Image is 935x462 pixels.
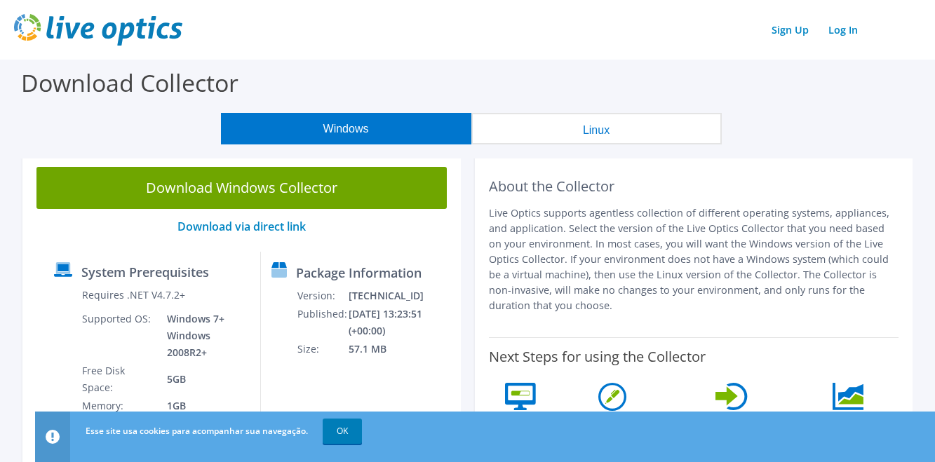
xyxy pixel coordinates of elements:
[489,410,553,442] label: Unzip and run the .exe
[297,340,348,358] td: Size:
[348,305,454,340] td: [DATE] 13:23:51 (+00:00)
[297,287,348,305] td: Version:
[14,14,182,46] img: live_optics_svg.svg
[296,266,422,280] label: Package Information
[81,397,156,415] td: Memory:
[82,288,185,302] label: Requires .NET V4.7.2+
[821,20,865,40] a: Log In
[81,265,209,279] label: System Prerequisites
[177,219,306,234] a: Download via direct link
[297,305,348,340] td: Published:
[489,178,899,195] h2: About the Collector
[86,425,308,437] span: Esse site usa cookies para acompanhar sua navegação.
[471,113,722,144] button: Linux
[348,340,454,358] td: 57.1 MB
[489,348,706,365] label: Next Steps for using the Collector
[156,397,250,415] td: 1GB
[36,167,447,209] a: Download Windows Collector
[21,67,238,99] label: Download Collector
[81,310,156,362] td: Supported OS:
[81,362,156,397] td: Free Disk Space:
[798,410,899,442] label: View your data within the project
[560,411,666,457] label: Register using the line in your welcome email
[489,205,899,313] p: Live Optics supports agentless collection of different operating systems, appliances, and applica...
[765,20,816,40] a: Sign Up
[323,419,362,444] a: OK
[221,113,471,144] button: Windows
[156,362,250,397] td: 5GB
[156,310,250,362] td: Windows 7+ Windows 2008R2+
[673,410,791,456] label: Log into the Live Optics portal and view your project
[348,287,454,305] td: [TECHNICAL_ID]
